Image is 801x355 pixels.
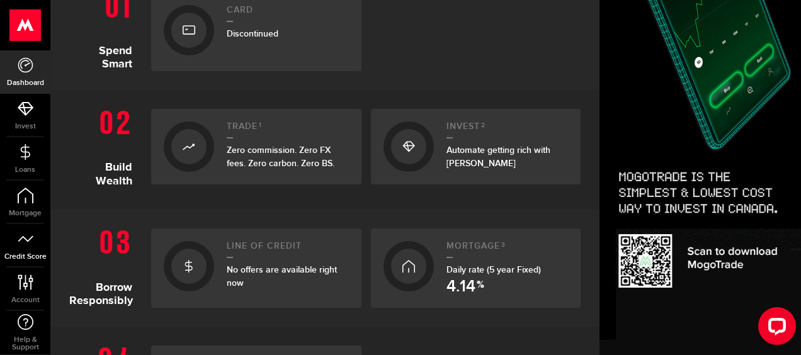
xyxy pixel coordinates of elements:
[227,264,337,288] span: No offers are available right now
[69,103,142,191] h1: Build Wealth
[446,264,541,275] span: Daily rate (5 year Fixed)
[227,145,334,169] span: Zero commission. Zero FX fees. Zero carbon. Zero BS.
[227,121,349,138] h2: Trade
[69,222,142,308] h1: Borrow Responsibly
[151,109,361,184] a: Trade1Zero commission. Zero FX fees. Zero carbon. Zero BS.
[477,280,484,295] span: %
[446,241,569,258] h2: Mortgage
[151,228,361,308] a: Line of creditNo offers are available right now
[481,121,486,129] sup: 2
[371,109,581,184] a: Invest2Automate getting rich with [PERSON_NAME]
[371,228,581,308] a: Mortgage3Daily rate (5 year Fixed) 4.14 %
[446,279,475,295] span: 4.14
[446,121,569,138] h2: Invest
[501,241,506,249] sup: 3
[748,302,801,355] iframe: LiveChat chat widget
[259,121,262,129] sup: 1
[227,28,278,39] span: Discontinued
[227,241,349,258] h2: Line of credit
[227,5,349,22] h2: Card
[446,145,550,169] span: Automate getting rich with [PERSON_NAME]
